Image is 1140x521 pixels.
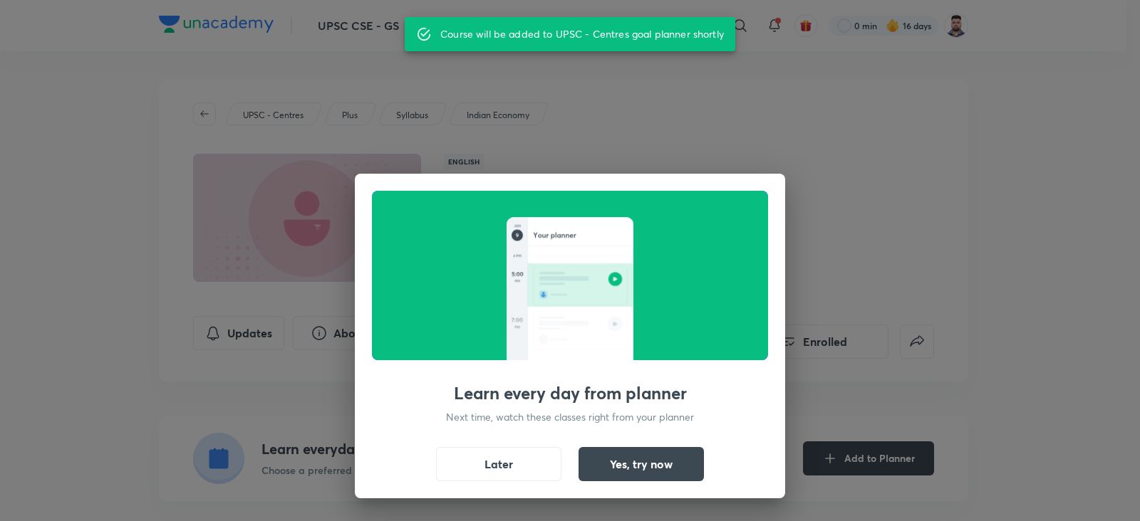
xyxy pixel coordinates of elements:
[513,255,521,258] g: 4 PM
[515,280,520,283] g: PM
[446,409,694,424] p: Next time, watch these classes right from your planner
[513,338,521,341] g: 4 PM
[454,383,687,404] h3: Learn every day from planner
[512,356,523,360] g: 5:00
[440,21,724,47] div: Course will be added to UPSC - Centres goal planner shortly
[512,273,523,277] g: 5:00
[534,233,576,239] g: Your planner
[516,233,519,238] g: 9
[579,447,704,481] button: Yes, try now
[515,326,520,329] g: PM
[436,447,561,481] button: Later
